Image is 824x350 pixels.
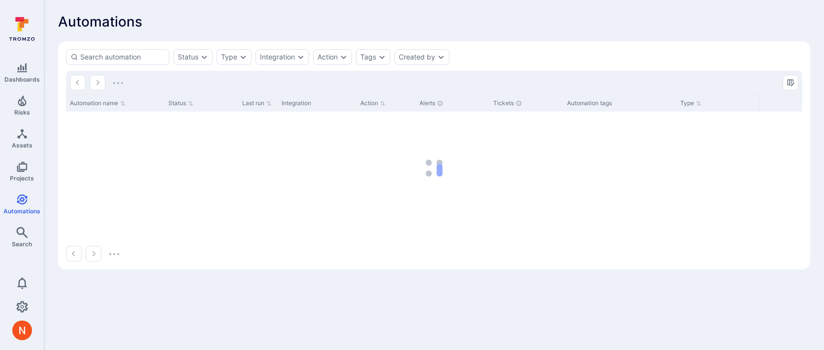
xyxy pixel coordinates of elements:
[200,53,208,61] button: Expand dropdown
[58,14,142,29] span: Automations
[297,53,305,61] button: Expand dropdown
[360,53,376,61] button: Tags
[313,49,352,65] div: action filter
[260,53,295,61] button: Integration
[113,82,123,84] img: Loading...
[356,49,390,65] div: tags filter
[66,246,82,262] button: Go to the previous page
[419,99,485,108] div: Alerts
[394,49,449,65] div: created by filter
[378,53,386,61] button: Expand dropdown
[680,99,701,107] button: Sort by Type
[12,240,32,248] span: Search
[3,207,40,215] span: Automations
[12,321,32,340] div: Neeren Patki
[168,99,193,107] button: Sort by Status
[516,100,522,106] div: Unresolved tickets
[12,321,32,340] img: ACg8ocIprwjrgDQnDsNSk9Ghn5p5-B8DpAKWoJ5Gi9syOE4K59tr4Q=s96-c
[783,75,798,90] button: Manage columns
[360,99,385,107] button: Sort by Action
[178,53,198,61] button: Status
[80,52,165,62] input: Search automation
[221,53,237,61] button: Type
[173,49,213,65] div: status filter
[109,253,119,255] img: Loading...
[86,246,101,262] button: Go to the next page
[90,75,105,90] button: Go to the next page
[317,53,338,61] button: Action
[340,53,348,61] button: Expand dropdown
[14,109,30,116] span: Risks
[437,53,445,61] button: Expand dropdown
[70,75,86,90] button: Go to the previous page
[437,100,443,106] div: Unresolved alerts
[12,142,32,149] span: Assets
[399,53,435,61] button: Created by
[70,99,126,107] button: Sort by Automation name
[10,175,34,182] span: Projects
[242,99,272,107] button: Sort by Last run
[239,53,247,61] button: Expand dropdown
[493,99,559,108] div: Tickets
[282,99,352,108] div: Integration
[255,49,309,65] div: integration filter
[4,76,40,83] span: Dashboards
[217,49,252,65] div: type filter
[567,99,672,108] div: Automation tags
